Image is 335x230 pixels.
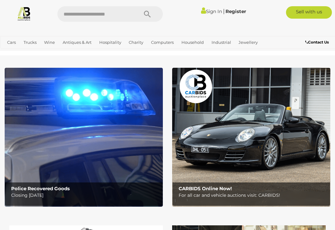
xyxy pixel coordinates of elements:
[5,48,21,58] a: Office
[226,8,246,14] a: Register
[97,37,124,48] a: Hospitality
[172,68,330,207] a: CARBIDS Online Now! CARBIDS Online Now! For all car and vehicle auctions visit: CARBIDS!
[126,37,146,48] a: Charity
[17,6,31,21] img: Allbids.com.au
[11,186,70,191] b: Police Recovered Goods
[179,191,327,199] p: For all car and vehicle auctions visit: CARBIDS!
[42,37,57,48] a: Wine
[223,8,225,15] span: |
[21,37,39,48] a: Trucks
[5,68,163,207] img: Police Recovered Goods
[236,37,260,48] a: Jewellery
[149,37,176,48] a: Computers
[305,39,330,46] a: Contact Us
[286,6,332,19] a: Sell with us
[132,6,163,22] button: Search
[11,191,159,199] p: Closing [DATE]
[179,37,206,48] a: Household
[5,37,18,48] a: Cars
[5,68,163,207] a: Police Recovered Goods Police Recovered Goods Closing [DATE]
[44,48,93,58] a: [GEOGRAPHIC_DATA]
[60,37,94,48] a: Antiques & Art
[24,48,42,58] a: Sports
[305,40,329,44] b: Contact Us
[172,68,330,207] img: CARBIDS Online Now!
[209,37,234,48] a: Industrial
[179,186,232,191] b: CARBIDS Online Now!
[201,8,222,14] a: Sign In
